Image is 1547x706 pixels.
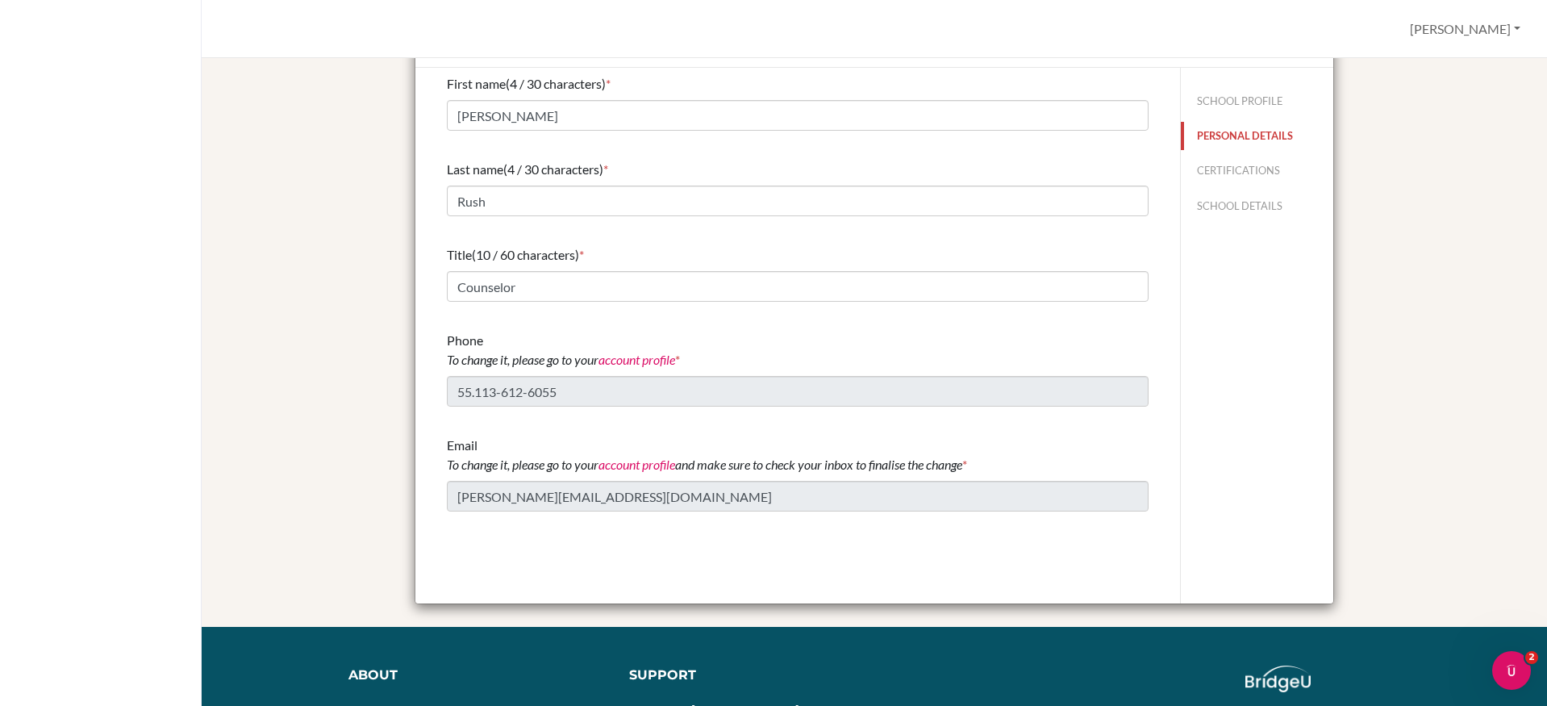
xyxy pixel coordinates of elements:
[1181,192,1333,220] button: SCHOOL DETAILS
[472,247,579,262] span: (10 / 60 characters)
[598,457,675,472] a: account profile
[447,457,962,472] i: To change it, please go to your and make sure to check your inbox to finalise the change
[1492,651,1531,690] iframe: Intercom live chat
[503,161,603,177] span: (4 / 30 characters)
[447,332,675,367] span: Phone
[1403,14,1528,44] button: [PERSON_NAME]
[447,76,506,91] span: First name
[1181,157,1333,185] button: CERTIFICATIONS
[447,247,472,262] span: Title
[1181,87,1333,115] button: SCHOOL PROFILE
[1525,651,1538,664] span: 2
[629,666,857,685] div: Support
[1245,666,1311,692] img: logo_white@2x-f4f0deed5e89b7ecb1c2cc34c3e3d731f90f0f143d5ea2071677605dd97b5244.png
[447,437,962,472] span: Email
[447,161,503,177] span: Last name
[506,76,606,91] span: (4 / 30 characters)
[1181,122,1333,150] button: PERSONAL DETAILS
[598,352,675,367] a: account profile
[447,352,675,367] i: To change it, please go to your
[348,666,594,685] div: About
